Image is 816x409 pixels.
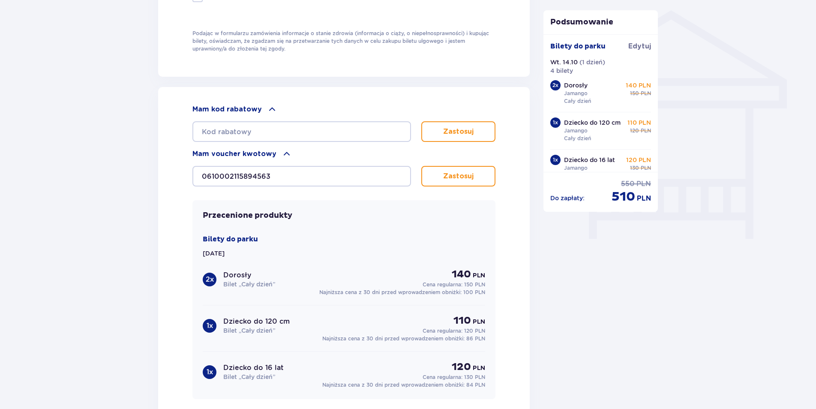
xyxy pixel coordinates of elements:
[203,273,216,286] div: 2 x
[564,164,588,172] p: Jamango
[564,118,621,127] p: Dziecko do 120 cm
[627,118,651,127] p: 110 PLN
[223,280,275,289] p: Bilet „Cały dzień”
[628,42,651,51] span: Edytuj
[473,271,485,280] span: PLN
[550,194,585,202] p: Do zapłaty :
[550,66,573,75] p: 4 bilety
[641,90,651,97] span: PLN
[192,30,495,53] p: Podając w formularzu zamówienia informacje o stanie zdrowia (informacja o ciąży, o niepełnosprawn...
[612,189,635,205] span: 510
[223,373,275,381] p: Bilet „Cały dzień”
[443,171,474,181] p: Zastosuj
[464,281,485,288] span: 150 PLN
[464,328,485,334] span: 120 PLN
[203,319,216,333] div: 1 x
[203,365,216,379] div: 1 x
[423,373,485,381] p: Cena regularna:
[203,249,225,258] p: [DATE]
[550,155,561,165] div: 1 x
[641,164,651,172] span: PLN
[203,211,292,221] p: Przecenione produkty
[564,127,588,135] p: Jamango
[453,314,471,327] span: 110
[636,179,651,189] span: PLN
[452,361,471,373] span: 120
[464,374,485,380] span: 130 PLN
[322,381,485,389] p: Najniższa cena z 30 dni przed wprowadzeniem obniżki:
[203,235,258,244] p: Bilety do parku
[630,164,639,172] span: 130
[626,81,651,90] p: 140 PLN
[543,17,658,27] p: Podsumowanie
[421,121,495,142] button: Zastosuj
[423,281,485,289] p: Cena regularna:
[466,382,485,388] span: 84 PLN
[630,90,639,97] span: 150
[466,335,485,342] span: 86 PLN
[564,90,588,97] p: Jamango
[192,105,262,114] p: Mam kod rabatowy
[473,364,485,373] span: PLN
[223,326,275,335] p: Bilet „Cały dzień”
[223,363,284,373] p: Dziecko do 16 lat
[463,289,485,295] span: 100 PLN
[423,327,485,335] p: Cena regularna:
[579,58,605,66] p: ( 1 dzień )
[564,156,615,164] p: Dziecko do 16 lat
[322,335,485,343] p: Najniższa cena z 30 dni przed wprowadzeniem obniżki:
[550,80,561,90] div: 2 x
[550,117,561,128] div: 1 x
[223,271,251,280] p: Dorosły
[192,149,276,159] p: Mam voucher kwotowy
[621,179,635,189] span: 550
[319,289,485,296] p: Najniższa cena z 30 dni przed wprowadzeniem obniżki:
[626,156,651,164] p: 120 PLN
[192,166,411,186] input: Numer vouchera
[630,127,639,135] span: 120
[550,58,578,66] p: Wt. 14.10
[564,81,588,90] p: Dorosły
[641,127,651,135] span: PLN
[564,97,591,105] p: Cały dzień
[550,42,606,51] p: Bilety do parku
[443,127,474,136] p: Zastosuj
[223,317,290,326] p: Dziecko do 120 cm
[421,166,495,186] button: Zastosuj
[452,268,471,281] span: 140
[473,318,485,326] span: PLN
[637,194,651,203] span: PLN
[192,121,411,142] input: Kod rabatowy
[564,135,591,142] p: Cały dzień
